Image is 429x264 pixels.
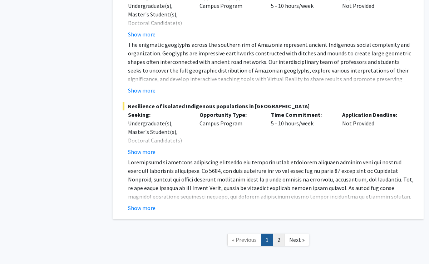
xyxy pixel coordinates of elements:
p: Opportunity Type: [199,110,260,119]
div: 5 - 10 hours/week [266,110,337,156]
button: Show more [128,30,156,39]
div: Undergraduate(s), Master's Student(s), Doctoral Candidate(s) (PhD, MD, DMD, PharmD, etc.), Postdo... [128,119,189,188]
a: Next [285,234,309,246]
p: The enigmatic geoglyphs across the southern rim of Amazonia represent ancient Indigenous social c... [128,40,414,143]
span: Next » [289,236,305,243]
p: Application Deadline: [342,110,403,119]
a: 2 [273,234,285,246]
iframe: Chat [5,232,30,259]
nav: Page navigation [113,226,424,255]
a: Previous Page [227,234,261,246]
button: Show more [128,204,156,212]
div: Not Provided [337,110,408,156]
button: Show more [128,148,156,156]
a: 1 [261,234,273,246]
p: Seeking: [128,110,189,119]
div: Undergraduate(s), Master's Student(s), Doctoral Candidate(s) (PhD, MD, DMD, PharmD, etc.), Postdo... [128,1,189,70]
span: Resilience of isolated Indigenous populations in [GEOGRAPHIC_DATA] [123,102,414,110]
div: Campus Program [194,110,266,156]
button: Show more [128,86,156,95]
p: Time Commitment: [271,110,332,119]
span: « Previous [232,236,257,243]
